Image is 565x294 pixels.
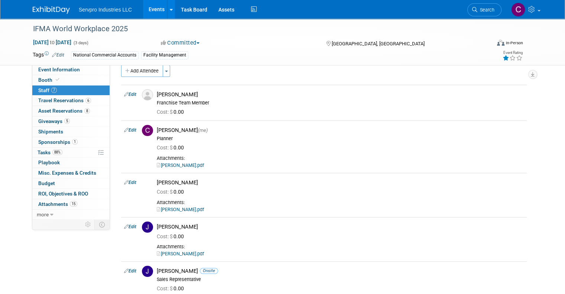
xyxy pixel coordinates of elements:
span: Giveaways [38,118,70,124]
span: Booth [38,77,61,83]
span: 5 [64,118,70,124]
a: Edit [124,127,136,133]
span: to [49,39,56,45]
a: Misc. Expenses & Credits [32,168,110,178]
span: Onsite [200,268,218,274]
img: Associate-Profile-5.png [142,89,153,100]
span: 0.00 [157,145,187,151]
img: J.jpg [142,222,153,233]
a: Budget [32,178,110,188]
img: C.jpg [142,125,153,136]
span: 0.00 [157,109,187,115]
span: (me) [198,127,208,133]
span: 0.00 [157,233,187,239]
img: J.jpg [142,266,153,277]
span: 0.00 [157,189,187,195]
span: Cost: $ [157,145,173,151]
div: [PERSON_NAME] [157,268,524,275]
img: ExhibitDay [33,6,70,14]
span: Misc. Expenses & Credits [38,170,96,176]
a: [PERSON_NAME].pdf [157,207,204,212]
div: National Commercial Accounts [71,51,139,59]
div: Event Rating [503,51,523,55]
div: IFMA World Workplace 2025 [30,22,481,36]
a: Tasks88% [32,148,110,158]
img: Format-Inperson.png [497,40,504,46]
a: Booth [32,75,110,85]
span: Playbook [38,159,60,165]
button: Add Attendee [121,65,163,77]
a: Edit [124,268,136,274]
a: Edit [52,52,64,58]
a: Edit [124,224,136,229]
div: [PERSON_NAME] [157,179,524,186]
div: [PERSON_NAME] [157,127,524,134]
span: (3 days) [73,41,88,45]
span: Tasks [38,149,62,155]
a: Playbook [32,158,110,168]
div: Attachments: [157,200,524,206]
span: Travel Reservations [38,97,91,103]
div: [PERSON_NAME] [157,223,524,230]
a: Edit [124,92,136,97]
span: 88% [52,149,62,155]
div: Event Format [451,39,523,50]
div: Attachments: [157,155,524,161]
div: In-Person [506,40,523,46]
span: 6 [85,98,91,103]
a: [PERSON_NAME].pdf [157,251,204,256]
div: Sales Representative [157,277,524,282]
i: Booth reservation complete [56,78,59,82]
span: Sponsorships [38,139,78,145]
span: 15 [70,201,77,207]
span: Event Information [38,67,80,72]
div: Attachments: [157,244,524,250]
a: Attachments15 [32,199,110,209]
span: 8 [84,108,90,114]
a: Giveaways5 [32,116,110,126]
span: Search [477,7,494,13]
a: Edit [124,180,136,185]
div: Planner [157,136,524,142]
span: Asset Reservations [38,108,90,114]
span: ROI, Objectives & ROO [38,191,88,197]
span: [GEOGRAPHIC_DATA], [GEOGRAPHIC_DATA] [332,41,425,46]
span: Cost: $ [157,285,173,291]
button: Committed [158,39,202,47]
span: Shipments [38,129,63,135]
span: 7 [51,87,57,93]
a: Search [467,3,501,16]
span: 0.00 [157,285,187,291]
a: Travel Reservations6 [32,96,110,106]
span: 1 [72,139,78,145]
a: Event Information [32,65,110,75]
span: Cost: $ [157,109,173,115]
a: [PERSON_NAME].pdf [157,162,204,168]
span: Servpro Industries LLC [79,7,132,13]
a: Sponsorships1 [32,137,110,147]
span: Budget [38,180,55,186]
img: Chris Chassagneux [511,3,525,17]
a: more [32,210,110,220]
span: [DATE] [DATE] [33,39,72,46]
div: [PERSON_NAME] [157,91,524,98]
span: Staff [38,87,57,93]
span: Attachments [38,201,77,207]
a: Staff7 [32,85,110,96]
td: Toggle Event Tabs [95,220,110,229]
a: Asset Reservations8 [32,106,110,116]
span: Cost: $ [157,189,173,195]
span: Cost: $ [157,233,173,239]
td: Personalize Event Tab Strip [82,220,95,229]
div: Franchise Team Member [157,100,524,106]
td: Tags [33,51,64,59]
a: ROI, Objectives & ROO [32,189,110,199]
a: Shipments [32,127,110,137]
span: more [37,211,49,217]
div: Facility Management [141,51,188,59]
